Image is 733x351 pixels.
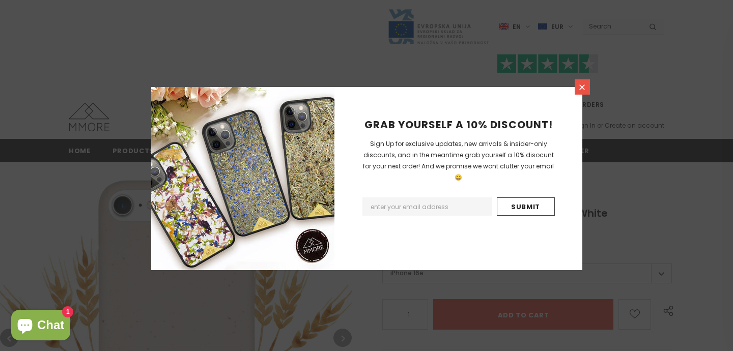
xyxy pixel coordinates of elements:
a: Close [575,79,590,95]
input: Email Address [362,197,492,216]
span: Sign Up for exclusive updates, new arrivals & insider-only discounts, and in the meantime grab yo... [363,139,554,182]
input: Submit [497,197,555,216]
span: GRAB YOURSELF A 10% DISCOUNT! [364,118,553,132]
inbox-online-store-chat: Shopify online store chat [8,310,73,343]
